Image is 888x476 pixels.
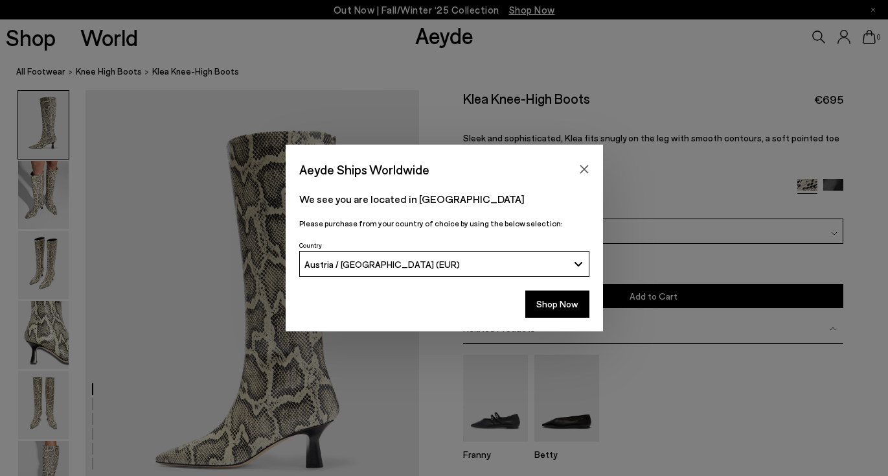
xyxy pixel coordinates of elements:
[299,191,589,207] p: We see you are located in [GEOGRAPHIC_DATA]
[525,291,589,318] button: Shop Now
[299,241,322,249] span: Country
[299,158,429,181] span: Aeyde Ships Worldwide
[299,217,589,230] p: Please purchase from your country of choice by using the below selection:
[304,259,460,270] span: Austria / [GEOGRAPHIC_DATA] (EUR)
[575,160,594,179] button: Close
